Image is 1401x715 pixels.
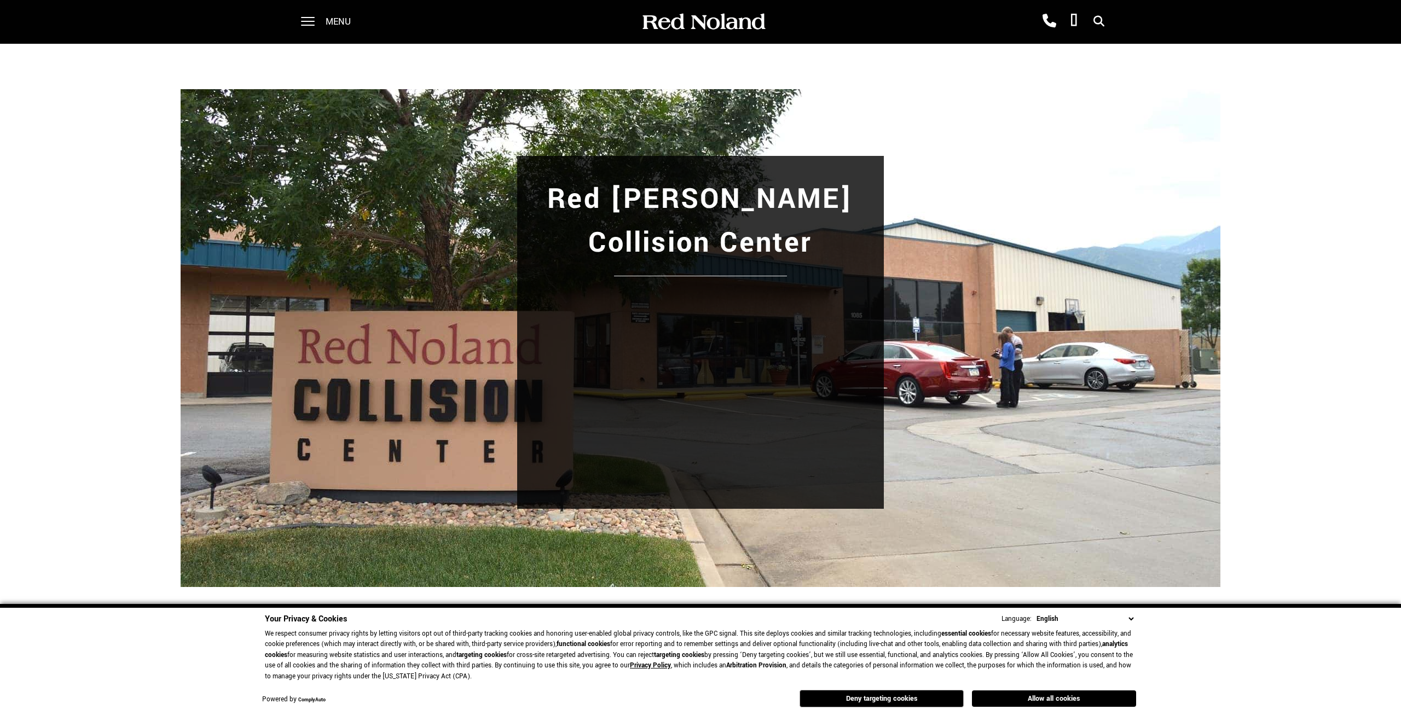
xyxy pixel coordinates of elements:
button: Allow all cookies [972,690,1136,707]
a: Privacy Policy [630,661,671,670]
p: We respect consumer privacy rights by letting visitors opt out of third-party tracking cookies an... [265,629,1136,682]
button: Deny targeting cookies [800,690,964,707]
a: ComplyAuto [298,696,326,704]
img: Red Noland Auto Group [640,13,766,32]
strong: targeting cookies [456,650,507,660]
span: Your Privacy & Cookies [265,613,347,625]
strong: targeting cookies [654,650,704,660]
div: Language: [1001,615,1032,623]
strong: essential cookies [941,629,991,638]
div: Powered by [262,696,326,704]
h1: Red [PERSON_NAME] Collision Center [528,177,873,265]
strong: functional cookies [557,640,610,649]
strong: Arbitration Provision [726,661,786,670]
select: Language Select [1034,613,1136,625]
